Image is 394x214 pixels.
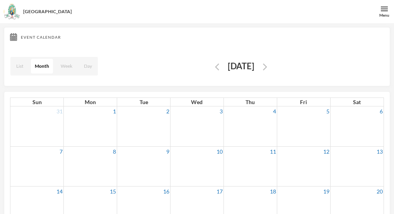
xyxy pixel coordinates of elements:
[80,59,96,74] button: Day
[59,147,63,156] a: 7
[216,187,223,196] a: 17
[165,106,170,116] a: 2
[219,106,223,116] a: 3
[10,33,384,41] div: Event Calendar
[326,106,330,116] a: 5
[23,8,72,15] div: [GEOGRAPHIC_DATA]
[246,99,255,105] span: Thu
[56,106,63,116] a: 31
[56,187,63,196] a: 14
[31,59,53,74] button: Month
[322,147,330,156] a: 12
[32,99,42,105] span: Sun
[85,99,96,105] span: Mon
[12,59,27,74] button: List
[376,187,384,196] a: 20
[272,106,277,116] a: 4
[109,187,117,196] a: 15
[213,62,222,71] button: Edit
[222,59,261,74] div: [DATE]
[4,4,20,20] img: logo
[191,99,203,105] span: Wed
[353,99,361,105] span: Sat
[162,187,170,196] a: 16
[300,99,307,105] span: Fri
[322,187,330,196] a: 19
[379,106,384,116] a: 6
[112,147,117,156] a: 8
[269,187,277,196] a: 18
[269,147,277,156] a: 11
[216,147,223,156] a: 10
[112,106,117,116] a: 1
[379,12,389,18] div: Menu
[140,99,148,105] span: Tue
[261,62,269,71] button: Edit
[376,147,384,156] a: 13
[57,59,76,74] button: Week
[165,147,170,156] a: 9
